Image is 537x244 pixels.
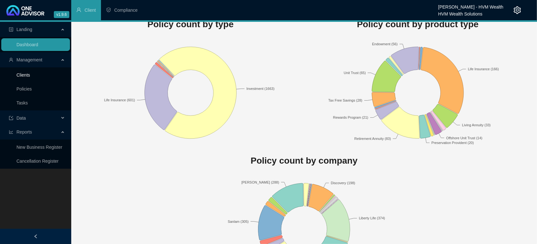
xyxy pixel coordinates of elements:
span: Compliance [114,8,138,13]
text: Liberty Life (374) [359,216,385,220]
div: HVM Wealth Solutions [438,9,503,16]
h1: Policy count by type [77,17,304,31]
text: Endowment (56) [372,42,398,46]
span: Reports [16,129,32,135]
span: left [34,234,38,239]
span: v1.9.6 [54,11,69,18]
text: Investment (1663) [246,87,275,91]
text: Retirement Annuity (83) [354,137,391,141]
a: Cancellation Register [16,159,59,164]
h1: Policy count by product type [304,17,532,31]
a: Clients [16,72,30,78]
div: [PERSON_NAME] - HVM Wealth [438,2,503,9]
span: Management [16,57,42,62]
text: Discovery (198) [331,181,355,185]
text: Tax Free Savings (28) [328,98,363,102]
a: Policies [16,86,32,91]
text: Rewards Program (21) [333,116,368,119]
span: profile [9,27,13,32]
span: Landing [16,27,32,32]
span: Client [85,8,96,13]
span: Data [16,116,26,121]
h1: Policy count by company [77,154,531,168]
span: import [9,116,13,120]
text: [PERSON_NAME] (288) [242,180,279,184]
text: Living Annuity (33) [462,123,491,127]
a: Dashboard [16,42,38,47]
text: Preservation Provident (20) [432,141,474,145]
a: Tasks [16,100,28,105]
span: user [76,7,81,12]
text: Offshore Unit Trust (14) [446,136,483,140]
span: setting [514,6,521,14]
text: Sanlam (305) [228,220,249,223]
text: Life Insurance (601) [104,98,135,102]
text: Life Insurance (166) [468,67,499,71]
span: safety [106,7,111,12]
span: line-chart [9,130,13,134]
a: New Business Register [16,145,62,150]
span: user [9,58,13,62]
text: Unit Trust (65) [344,71,366,75]
img: 2df55531c6924b55f21c4cf5d4484680-logo-light.svg [6,5,44,16]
